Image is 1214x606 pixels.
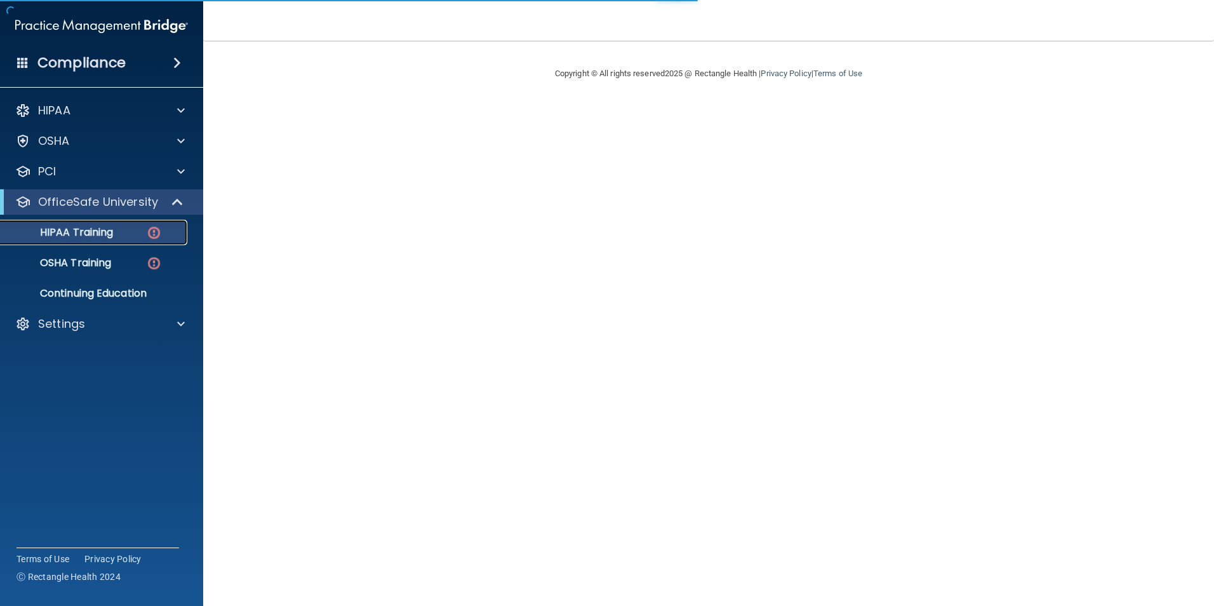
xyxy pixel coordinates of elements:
p: OfficeSafe University [38,194,158,210]
a: OSHA [15,133,185,149]
a: Privacy Policy [84,553,142,565]
a: Privacy Policy [761,69,811,78]
img: danger-circle.6113f641.png [146,255,162,271]
p: Continuing Education [8,287,182,300]
p: Settings [38,316,85,332]
a: Settings [15,316,185,332]
span: Ⓒ Rectangle Health 2024 [17,570,121,583]
a: PCI [15,164,185,179]
p: PCI [38,164,56,179]
a: HIPAA [15,103,185,118]
div: Copyright © All rights reserved 2025 @ Rectangle Health | | [477,53,940,94]
p: HIPAA [38,103,70,118]
a: Terms of Use [813,69,862,78]
img: danger-circle.6113f641.png [146,225,162,241]
a: Terms of Use [17,553,69,565]
p: OSHA Training [8,257,111,269]
h4: Compliance [37,54,126,72]
p: HIPAA Training [8,226,113,239]
p: OSHA [38,133,70,149]
a: OfficeSafe University [15,194,184,210]
img: PMB logo [15,13,188,39]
